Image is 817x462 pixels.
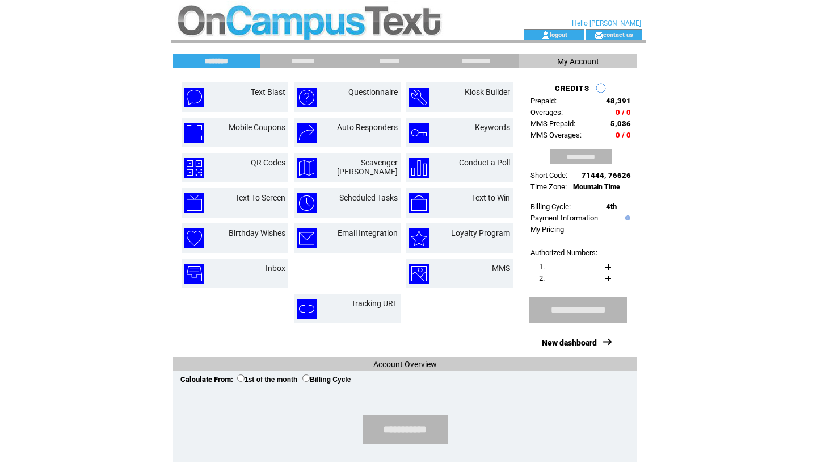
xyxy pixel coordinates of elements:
a: Text Blast [251,88,285,97]
img: mms.png [409,264,429,284]
span: 48,391 [606,97,631,105]
span: Short Code: [530,171,567,180]
span: Account Overview [373,360,437,369]
img: questionnaire.png [297,88,317,107]
span: My Account [557,57,599,66]
a: Text to Win [471,193,510,202]
span: Billing Cycle: [530,202,571,211]
label: Billing Cycle [302,376,351,384]
img: scavenger-hunt.png [297,158,317,178]
img: tracking-url.png [297,299,317,319]
img: text-to-screen.png [184,193,204,213]
a: Auto Responders [337,123,398,132]
a: Tracking URL [351,299,398,308]
img: auto-responders.png [297,123,317,143]
span: Prepaid: [530,97,557,105]
span: Time Zone: [530,182,567,191]
a: contact us [603,31,633,38]
a: QR Codes [251,158,285,167]
img: email-integration.png [297,228,317,248]
span: 1. [539,263,545,271]
a: Conduct a Poll [459,158,510,167]
a: MMS [492,264,510,273]
img: loyalty-program.png [409,228,429,248]
img: text-to-win.png [409,193,429,213]
span: 2. [539,274,545,282]
span: MMS Prepaid: [530,119,575,128]
span: Overages: [530,108,563,116]
a: Keywords [475,123,510,132]
a: Questionnaire [348,88,398,97]
span: MMS Overages: [530,131,582,139]
span: 71444, 76626 [582,171,631,180]
img: kiosk-builder.png [409,88,429,107]
img: scheduled-tasks.png [297,193,317,213]
span: CREDITS [555,84,589,93]
input: Billing Cycle [302,374,310,382]
a: My Pricing [530,225,564,234]
a: Scavenger [PERSON_NAME] [337,158,398,176]
span: 4th [606,202,617,211]
span: 5,036 [610,119,631,128]
a: Mobile Coupons [229,123,285,132]
img: conduct-a-poll.png [409,158,429,178]
a: Payment Information [530,214,598,222]
img: help.gif [622,215,630,220]
a: Email Integration [338,228,398,238]
img: account_icon.gif [541,31,550,40]
img: mobile-coupons.png [184,123,204,143]
span: 0 / 0 [616,131,631,139]
span: Hello [PERSON_NAME] [572,19,641,27]
a: Scheduled Tasks [339,193,398,202]
img: inbox.png [184,264,204,284]
img: keywords.png [409,123,429,143]
label: 1st of the month [237,376,297,384]
a: Inbox [266,264,285,273]
img: text-blast.png [184,88,204,107]
a: logout [550,31,567,38]
span: Calculate From: [180,375,233,384]
img: contact_us_icon.gif [595,31,603,40]
span: 0 / 0 [616,108,631,116]
img: qr-codes.png [184,158,204,178]
a: Kiosk Builder [465,88,510,97]
input: 1st of the month [237,374,245,382]
a: Loyalty Program [451,228,510,238]
a: New dashboard [542,338,597,347]
span: Authorized Numbers: [530,248,597,257]
a: Birthday Wishes [229,228,285,238]
a: Text To Screen [235,193,285,202]
img: birthday-wishes.png [184,228,204,248]
span: Mountain Time [573,183,620,191]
